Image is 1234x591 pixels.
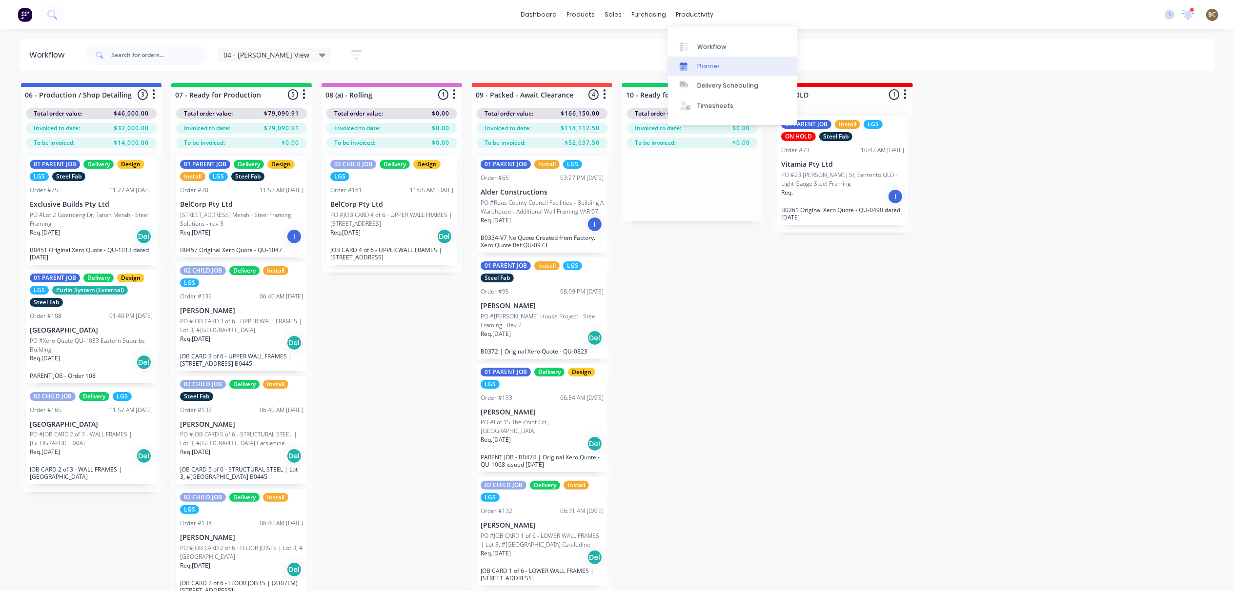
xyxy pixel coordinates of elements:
span: $52,037.50 [565,138,600,147]
div: 01 PARENT JOBDeliveryDesignInstallLGSSteel FabOrder #7811:53 AM [DATE]BelCorp Pty Ltd[STREET_ADDR... [176,156,307,257]
p: [PERSON_NAME] [180,533,303,542]
div: LGS [180,505,199,514]
p: [PERSON_NAME] [481,408,604,416]
span: Invoiced to date: [635,124,681,133]
div: productivity [671,7,718,22]
span: $79,090.91 [264,109,299,118]
p: PO #JOB CARD 2 of 3 - WALL FRAMES | [GEOGRAPHIC_DATA] [30,430,153,448]
div: LGS [209,172,228,181]
div: Del [587,330,603,346]
div: Order #73 [781,146,809,155]
div: ON HOLD [781,132,816,141]
div: Order #134 [180,519,212,528]
p: Req. [DATE] [330,228,361,237]
div: Order #161 [330,186,362,195]
div: LGS [330,172,349,181]
div: 06:40 AM [DATE] [260,406,303,414]
div: 02 CHILD JOB [481,481,526,490]
div: 02 CHILD JOBDeliveryInstallSteel FabOrder #13706:40 AM [DATE][PERSON_NAME]PO #JOB CARD 5 of 6 - S... [176,376,307,485]
div: 02 CHILD JOB [180,266,226,275]
span: $0.00 [432,124,449,133]
p: B0451 Original Xero Quote - QU-1013 dated [DATE] [30,246,153,261]
p: Req. [DATE] [30,228,60,237]
div: Planner [697,62,720,71]
span: To be invoiced: [334,138,375,147]
p: [PERSON_NAME] [180,420,303,429]
div: 01 PARENT JOBDeliveryDesignLGSOrder #13306:54 AM [DATE][PERSON_NAME]PO #Lot 15 The Point Cct, [GE... [477,364,607,473]
div: Order #75 [30,186,58,195]
div: Steel Fab [481,274,514,282]
div: LGS [30,286,49,295]
div: Steel Fab [819,132,852,141]
p: [GEOGRAPHIC_DATA] [30,420,153,429]
p: JOB CARD 3 of 6 - UPPER WALL FRAMES | [STREET_ADDRESS] B0445 [180,353,303,367]
div: Design [267,160,295,169]
div: Workflow [29,49,69,61]
a: dashboard [516,7,562,22]
div: LGS [180,278,199,287]
div: Delivery Scheduling [697,81,758,90]
div: 02 CHILD JOB [330,160,376,169]
div: 01 PARENT JOBInstallLGSOrder #6503:27 PM [DATE]Alder ConstructionsPO #Rous County Council Facilit... [477,156,607,253]
div: Install [263,380,288,389]
div: Steel Fab [231,172,264,181]
div: 01 PARENT JOB [481,160,531,169]
div: LGS [563,160,582,169]
img: Factory [18,7,32,22]
div: 06:31 AM [DATE] [560,507,604,515]
div: Delivery [229,380,260,389]
div: Order #165 [30,406,61,414]
div: LGS [563,261,582,270]
div: 02 CHILD JOB [30,392,76,401]
span: To be invoiced: [34,138,75,147]
div: 06:40 AM [DATE] [260,292,303,301]
span: $114,112.50 [561,124,600,133]
p: JOB CARD 2 of 3 - WALL FRAMES | [GEOGRAPHIC_DATA] [30,466,153,480]
p: B0334-V7 No Quote Created from Factory. Xero Quote Ref QU-0973 [481,234,604,249]
div: LGS [481,493,500,502]
div: 06:54 AM [DATE] [560,394,604,402]
div: Order #132 [481,507,512,515]
span: Total order value: [184,109,233,118]
span: $0.00 [432,109,449,118]
div: Del [136,448,152,464]
div: Delivery [534,368,565,376]
p: [GEOGRAPHIC_DATA] [30,326,153,335]
span: Invoiced to date: [334,124,381,133]
p: BelCorp Pty Ltd [180,200,303,209]
div: Workflow [697,42,727,51]
div: Order #135 [180,292,212,301]
div: 11:27 AM [DATE] [109,186,153,195]
div: Del [286,562,302,577]
p: Req. [DATE] [481,549,511,558]
div: Design [117,160,144,169]
p: PARENT JOB - B0474 | Original Xero Quote - QU-1068 issued [DATE] [481,453,604,468]
p: Req. [DATE] [180,448,210,456]
p: Req. [DATE] [30,354,60,363]
div: 01 PARENT JOBDeliveryDesignLGSSteel FabOrder #7511:27 AM [DATE]Exclusive Builds Pty LtdPO #Lot 2 ... [26,156,157,265]
div: 01 PARENT JOB [481,261,531,270]
div: Purlin System (External) [52,286,128,295]
p: [PERSON_NAME] [481,521,604,530]
div: Delivery [83,274,114,282]
div: Install [534,261,560,270]
span: BC [1209,10,1216,19]
div: LGS [113,392,132,401]
div: Install [263,266,288,275]
p: Req. [DATE] [481,330,511,338]
p: B0372 | Original Xero Quote - QU-0823 [481,348,604,355]
p: PO #JOB CARD 3 of 6 - UPPER WALL FRAMES | Lot 3, #[GEOGRAPHIC_DATA] [180,317,303,335]
div: 01 PARENT JOB [180,160,230,169]
div: Steel Fab [52,172,85,181]
div: Design [117,274,144,282]
p: JOB CARD 5 of 6 - STRUCTURAL STEEL | Lot 3, #[GEOGRAPHIC_DATA] B0445 [180,466,303,480]
p: JOB CARD 1 of 6 - LOWER WALL FRAMES | [STREET_ADDRESS] [481,567,604,582]
div: 02 CHILD JOBDeliveryDesignLGSOrder #16111:05 AM [DATE]BelCorp Pty LtdPO #JOB CARD 4 of 6 - UPPER ... [326,156,457,265]
input: Search for orders... [111,45,208,65]
p: Exclusive Builds Pty Ltd [30,200,153,209]
div: Steel Fab [30,298,63,307]
div: Delivery [530,481,560,490]
span: $166,150.00 [561,109,600,118]
div: 02 CHILD JOBDeliveryInstallLGSOrder #13206:31 AM [DATE][PERSON_NAME]PO #JOB CARD 1 of 6 - LOWER W... [477,477,607,586]
div: Order #137 [180,406,212,414]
